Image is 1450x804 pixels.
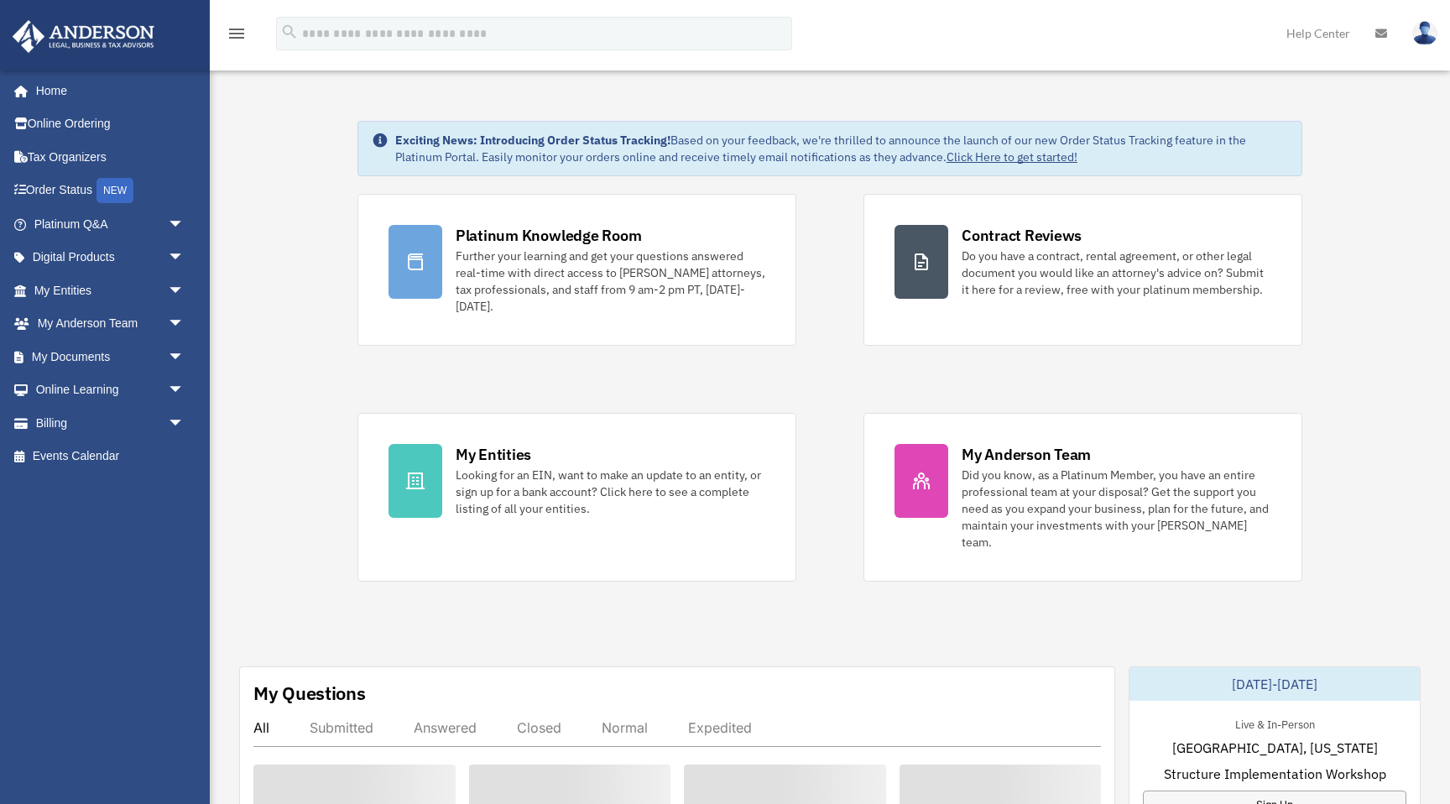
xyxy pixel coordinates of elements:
[253,719,269,736] div: All
[12,274,210,307] a: My Entitiesarrow_drop_down
[456,444,531,465] div: My Entities
[1129,667,1420,701] div: [DATE]-[DATE]
[962,467,1271,551] div: Did you know, as a Platinum Member, you have an entire professional team at your disposal? Get th...
[310,719,373,736] div: Submitted
[168,307,201,342] span: arrow_drop_down
[688,719,752,736] div: Expedited
[1164,764,1386,784] span: Structure Implementation Workshop
[517,719,561,736] div: Closed
[12,74,201,107] a: Home
[12,340,210,373] a: My Documentsarrow_drop_down
[12,373,210,407] a: Online Learningarrow_drop_down
[168,207,201,242] span: arrow_drop_down
[168,241,201,275] span: arrow_drop_down
[1412,21,1437,45] img: User Pic
[168,373,201,408] span: arrow_drop_down
[12,307,210,341] a: My Anderson Teamarrow_drop_down
[12,241,210,274] a: Digital Productsarrow_drop_down
[962,444,1091,465] div: My Anderson Team
[12,207,210,241] a: Platinum Q&Aarrow_drop_down
[227,29,247,44] a: menu
[962,248,1271,298] div: Do you have a contract, rental agreement, or other legal document you would like an attorney's ad...
[602,719,648,736] div: Normal
[12,174,210,208] a: Order StatusNEW
[863,413,1302,582] a: My Anderson Team Did you know, as a Platinum Member, you have an entire professional team at your...
[947,149,1077,164] a: Click Here to get started!
[395,132,1288,165] div: Based on your feedback, we're thrilled to announce the launch of our new Order Status Tracking fe...
[12,107,210,141] a: Online Ordering
[414,719,477,736] div: Answered
[280,23,299,41] i: search
[357,413,796,582] a: My Entities Looking for an EIN, want to make an update to an entity, or sign up for a bank accoun...
[96,178,133,203] div: NEW
[456,467,765,517] div: Looking for an EIN, want to make an update to an entity, or sign up for a bank account? Click her...
[456,225,642,246] div: Platinum Knowledge Room
[253,681,366,706] div: My Questions
[12,140,210,174] a: Tax Organizers
[395,133,670,148] strong: Exciting News: Introducing Order Status Tracking!
[357,194,796,346] a: Platinum Knowledge Room Further your learning and get your questions answered real-time with dire...
[168,274,201,308] span: arrow_drop_down
[168,406,201,441] span: arrow_drop_down
[1172,738,1378,758] span: [GEOGRAPHIC_DATA], [US_STATE]
[8,20,159,53] img: Anderson Advisors Platinum Portal
[12,406,210,440] a: Billingarrow_drop_down
[456,248,765,315] div: Further your learning and get your questions answered real-time with direct access to [PERSON_NAM...
[962,225,1082,246] div: Contract Reviews
[227,23,247,44] i: menu
[1222,714,1328,732] div: Live & In-Person
[863,194,1302,346] a: Contract Reviews Do you have a contract, rental agreement, or other legal document you would like...
[168,340,201,374] span: arrow_drop_down
[12,440,210,473] a: Events Calendar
